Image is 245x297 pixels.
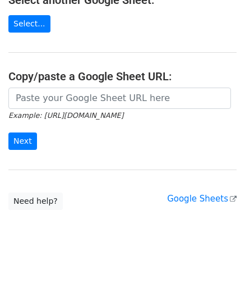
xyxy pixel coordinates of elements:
input: Paste your Google Sheet URL here [8,88,231,109]
a: Google Sheets [167,194,237,204]
iframe: Chat Widget [189,243,245,297]
small: Example: [URL][DOMAIN_NAME] [8,111,123,120]
a: Select... [8,15,50,33]
input: Next [8,132,37,150]
h4: Copy/paste a Google Sheet URL: [8,70,237,83]
a: Need help? [8,193,63,210]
